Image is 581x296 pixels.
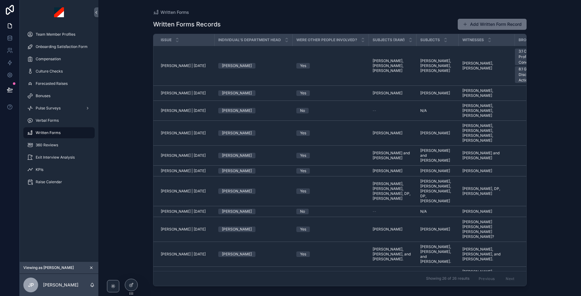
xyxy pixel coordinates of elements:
[222,108,252,113] div: [PERSON_NAME]
[300,227,306,232] div: Yes
[296,108,365,113] a: No
[54,7,64,17] img: App logo
[160,9,189,15] span: Written Forms
[36,180,62,184] span: Raise Calendar
[222,63,252,69] div: [PERSON_NAME]
[23,78,95,89] a: Forecasted Raises
[36,143,58,148] span: 360 Reviews
[420,179,455,203] a: [PERSON_NAME], [PERSON_NAME], [PERSON_NAME], DP, [PERSON_NAME]
[300,130,306,136] div: Yes
[218,209,289,214] a: [PERSON_NAME]
[515,49,554,83] a: 3.1 Code of Professional Conduct8.1 Grounds for Disciplinary Action
[161,252,211,257] a: [PERSON_NAME] | [DATE]
[300,63,306,69] div: Yes
[373,37,405,42] span: Subjects (Raw)
[373,91,413,96] a: [PERSON_NAME]
[462,61,511,71] span: [PERSON_NAME], [PERSON_NAME]
[161,108,211,113] a: [PERSON_NAME] | [DATE]
[420,168,450,173] span: [PERSON_NAME]
[296,168,365,174] a: Yes
[462,123,511,143] span: [PERSON_NAME], [PERSON_NAME], [PERSON_NAME], [PERSON_NAME]
[161,131,206,136] span: [PERSON_NAME] | [DATE]
[23,176,95,187] a: Raise Calendar
[420,227,450,232] span: [PERSON_NAME]
[161,227,211,232] a: [PERSON_NAME] | [DATE]
[420,168,455,173] a: [PERSON_NAME]
[300,168,306,174] div: Yes
[23,265,74,270] span: Viewing as [PERSON_NAME]
[161,252,206,257] span: [PERSON_NAME] | [DATE]
[161,168,206,173] span: [PERSON_NAME] | [DATE]
[420,148,455,163] span: [PERSON_NAME] and [PERSON_NAME]
[218,227,289,232] a: [PERSON_NAME]
[23,103,95,114] a: Pulse Surveys
[23,41,95,52] a: Onboarding Satisfaction Form
[458,19,527,30] a: Add Written Form Record
[420,58,455,73] span: [PERSON_NAME], [PERSON_NAME], [PERSON_NAME]
[161,168,211,173] a: [PERSON_NAME] | [DATE]
[296,90,365,96] a: Yes
[161,153,206,158] span: [PERSON_NAME] | [DATE]
[161,189,206,194] span: [PERSON_NAME] | [DATE]
[222,168,252,174] div: [PERSON_NAME]
[373,108,413,113] a: --
[462,219,511,239] a: [PERSON_NAME] [PERSON_NAME] [PERSON_NAME] [PERSON_NAME]?
[161,63,211,68] a: [PERSON_NAME] | [DATE]
[373,131,413,136] a: [PERSON_NAME]
[462,186,511,196] a: [PERSON_NAME], DP, [PERSON_NAME]
[218,251,289,257] a: [PERSON_NAME]
[36,57,61,61] span: Compensation
[36,167,43,172] span: KPIs
[161,131,211,136] a: [PERSON_NAME] | [DATE]
[222,227,252,232] div: [PERSON_NAME]
[218,188,289,194] a: [PERSON_NAME]
[462,103,511,118] a: [PERSON_NAME], [PERSON_NAME], [PERSON_NAME]
[373,209,376,214] span: --
[300,209,305,214] div: No
[373,58,413,73] a: [PERSON_NAME], [PERSON_NAME], [PERSON_NAME]
[36,69,63,74] span: Culture Checks
[519,66,550,83] div: 8.1 Grounds for Disciplinary Action
[296,188,365,194] a: Yes
[23,115,95,126] a: Verbal Forms
[36,118,59,123] span: Verbal Forms
[36,81,68,86] span: Forecasted Raises
[161,37,172,42] span: Issue
[420,37,440,42] span: Subjects
[462,37,484,42] span: Witnesses
[373,209,413,214] a: --
[161,227,206,232] span: [PERSON_NAME] | [DATE]
[300,188,306,194] div: Yes
[420,131,450,136] span: [PERSON_NAME]
[23,90,95,101] a: Bonuses
[519,37,549,42] span: Broken Policies
[462,88,511,98] a: [PERSON_NAME], [PERSON_NAME]
[462,168,511,173] a: [PERSON_NAME]
[36,155,75,160] span: Exit Interview Analysis
[23,53,95,65] a: Compensation
[218,63,289,69] a: [PERSON_NAME]
[462,151,511,160] span: [PERSON_NAME] and [PERSON_NAME]
[218,168,289,174] a: [PERSON_NAME]
[218,37,281,42] span: Individual's Department Head
[462,247,511,262] a: [PERSON_NAME], [PERSON_NAME], and [PERSON_NAME].
[153,9,189,15] a: Written Forms
[300,90,306,96] div: Yes
[161,209,211,214] a: [PERSON_NAME] | [DATE]
[373,151,413,160] a: [PERSON_NAME] and [PERSON_NAME]
[36,93,50,98] span: Bonuses
[462,209,511,214] a: [PERSON_NAME]
[420,131,455,136] a: [PERSON_NAME]
[36,44,88,49] span: Onboarding Satisfaction Form
[420,91,455,96] a: [PERSON_NAME]
[20,25,98,195] div: scrollable content
[161,153,211,158] a: [PERSON_NAME] | [DATE]
[222,251,252,257] div: [PERSON_NAME]
[420,244,455,264] a: [PERSON_NAME], [PERSON_NAME], and [PERSON_NAME].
